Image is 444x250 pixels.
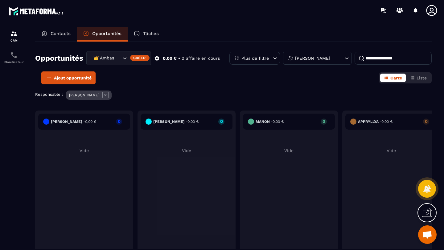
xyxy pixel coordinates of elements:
p: 0 [423,119,429,123]
p: Vide [38,148,130,153]
span: 👑 Ambassadrices [92,55,115,62]
p: 0 [218,119,224,123]
p: Vide [345,148,437,153]
button: Liste [406,74,430,82]
button: Ajout opportunité [41,71,96,84]
p: Plus de filtre [241,56,269,60]
p: Vide [141,148,232,153]
p: Tâches [143,31,159,36]
p: Vide [243,148,335,153]
span: 0,00 € [187,119,199,124]
img: logo [9,6,64,17]
span: Ajout opportunité [54,75,92,81]
div: Search for option [86,51,151,65]
span: Carte [390,75,402,80]
img: scheduler [10,51,18,59]
a: Ouvrir le chat [418,225,437,244]
a: formationformationCRM [2,25,26,47]
img: formation [10,30,18,37]
h6: [PERSON_NAME] - [51,119,96,124]
p: Responsable : [35,92,63,97]
p: CRM [2,39,26,42]
p: 0 [116,119,122,123]
a: Tâches [128,27,165,42]
span: Liste [417,75,427,80]
span: 0,00 € [85,119,96,124]
p: 0 affaire en cours [182,55,220,61]
p: • [178,55,180,61]
h6: [PERSON_NAME] - [153,119,199,124]
input: Search for option [115,55,121,62]
h2: Opportunités [35,52,83,64]
a: Contacts [35,27,77,42]
p: Planificateur [2,60,26,64]
p: [PERSON_NAME] [69,93,99,97]
h6: Appryllya - [358,119,393,124]
p: Opportunités [92,31,121,36]
span: 0,00 € [381,119,393,124]
a: Opportunités [77,27,128,42]
p: 0,00 € [163,55,177,61]
span: 0,00 € [273,119,284,124]
a: schedulerschedulerPlanificateur [2,47,26,68]
p: [PERSON_NAME] [295,56,330,60]
button: Carte [380,74,406,82]
p: 0 [321,119,327,123]
div: Créer [130,55,150,61]
h6: Manon - [256,119,284,124]
p: Contacts [51,31,71,36]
